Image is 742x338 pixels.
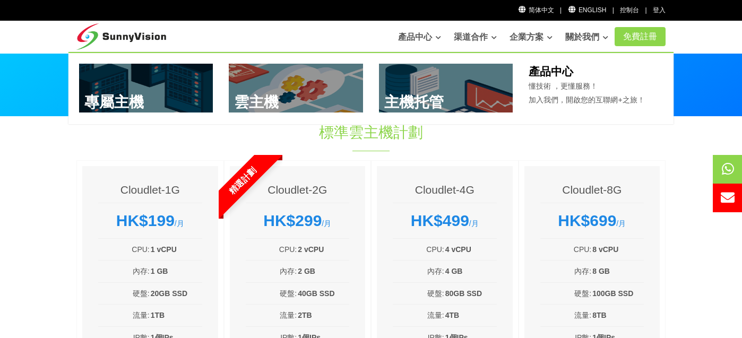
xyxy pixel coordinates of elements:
h4: Cloudlet-2G [246,182,350,197]
td: 內存: [540,265,592,278]
strong: HK$299 [263,212,322,229]
div: /月 [98,211,202,230]
td: 硬盤: [393,287,445,300]
td: CPU: [98,243,150,256]
b: 2 vCPU [298,245,324,254]
td: 硬盤: [246,287,298,300]
b: 8 vCPU [592,245,618,254]
td: 硬盤: [98,287,150,300]
h1: 標準雲主機計劃 [194,122,548,143]
td: 流量: [540,309,592,322]
a: 控制台 [620,6,639,14]
td: 硬盤: [540,287,592,300]
span: 懂技術 ，更懂服務！ 加入我們，開啟您的互聯網+之旅！ [529,82,644,104]
b: 40GB SSD [298,289,334,298]
b: 4 GB [445,267,463,275]
b: 產品中心 [529,65,573,77]
div: /月 [540,211,644,230]
td: CPU: [246,243,298,256]
a: 登入 [653,6,666,14]
a: 简体中文 [517,6,554,14]
strong: HK$199 [116,212,175,229]
div: /月 [393,211,497,230]
td: 流量: [98,309,150,322]
h4: Cloudlet-1G [98,182,202,197]
li: | [560,5,562,15]
b: 80GB SSD [445,289,482,298]
td: 內存: [393,265,445,278]
strong: HK$499 [411,212,469,229]
li: | [612,5,614,15]
td: 內存: [98,265,150,278]
b: 1 GB [151,267,168,275]
h4: Cloudlet-4G [393,182,497,197]
b: 4 vCPU [445,245,471,254]
span: 精選計劃 [197,136,287,225]
td: 流量: [246,309,298,322]
a: 產品中心 [398,27,441,48]
a: 關於我們 [565,27,608,48]
div: /月 [246,211,350,230]
h4: Cloudlet-8G [540,182,644,197]
div: 產品中心 [68,52,674,125]
td: 內存: [246,265,298,278]
a: English [567,6,606,14]
b: 2TB [298,311,312,319]
td: CPU: [540,243,592,256]
a: 免費註冊 [615,27,666,46]
b: 1TB [151,311,165,319]
b: 8TB [592,311,606,319]
a: 渠道合作 [454,27,497,48]
strong: HK$699 [558,212,616,229]
b: 1 vCPU [151,245,177,254]
a: 企業方案 [510,27,553,48]
li: | [645,5,647,15]
b: 20GB SSD [151,289,187,298]
td: CPU: [393,243,445,256]
b: 100GB SSD [592,289,633,298]
b: 2 GB [298,267,315,275]
b: 8 GB [592,267,610,275]
td: 流量: [393,309,445,322]
b: 4TB [445,311,459,319]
